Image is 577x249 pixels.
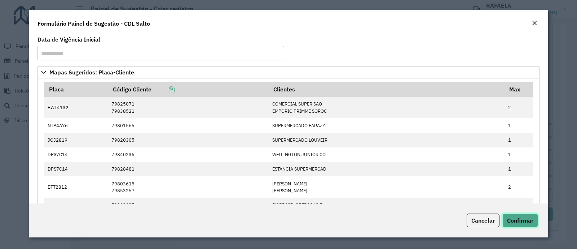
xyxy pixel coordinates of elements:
td: 79813937 79824897 [108,198,269,219]
td: 79825071 79838521 [108,97,269,118]
td: NTP4A76 [44,118,108,133]
td: BK BRASIL OPERACAO E PLATLOG IMPORTACAO L [269,198,505,219]
td: COMERCIAL SUPER SAO EMPORIO PRIMME SOROC [269,97,505,118]
td: 79820305 [108,133,269,147]
td: DPS7C14 [44,162,108,176]
span: Cancelar [471,217,495,224]
em: Fechar [532,20,537,26]
td: BTT2812 [44,176,108,198]
td: 2 [505,198,533,219]
span: Confirmar [507,217,533,224]
td: 1 [505,133,533,147]
td: SUPERMERCADO PARAZZI [269,118,505,133]
td: DPS7C14 [44,147,108,162]
td: 79801565 [108,118,269,133]
button: Confirmar [502,214,538,227]
td: DQE0151 [44,198,108,219]
td: WELLINGTON JUNIOR CO [269,147,505,162]
td: ESTANCIA SUPERMERCAD [269,162,505,176]
td: 79803615 79853257 [108,176,269,198]
label: Data de Vigência Inicial [38,35,100,44]
td: 1 [505,147,533,162]
th: Clientes [269,82,505,97]
a: Mapas Sugeridos: Placa-Cliente [38,66,539,78]
button: Close [529,19,539,28]
td: 1 [505,118,533,133]
th: Placa [44,82,108,97]
td: [PERSON_NAME] [PERSON_NAME] [269,176,505,198]
a: Copiar [151,86,175,93]
td: BWT4132 [44,97,108,118]
td: 1 [505,162,533,176]
th: Código Cliente [108,82,269,97]
button: Cancelar [467,214,499,227]
h4: Formulário Painel de Sugestão - CDL Salto [38,19,150,28]
td: JOJ2819 [44,133,108,147]
td: 79828481 [108,162,269,176]
td: 2 [505,176,533,198]
th: Max [505,82,533,97]
td: SUPERMERCADO LOUVEIR [269,133,505,147]
span: Mapas Sugeridos: Placa-Cliente [49,69,134,75]
td: 2 [505,97,533,118]
td: 79840236 [108,147,269,162]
